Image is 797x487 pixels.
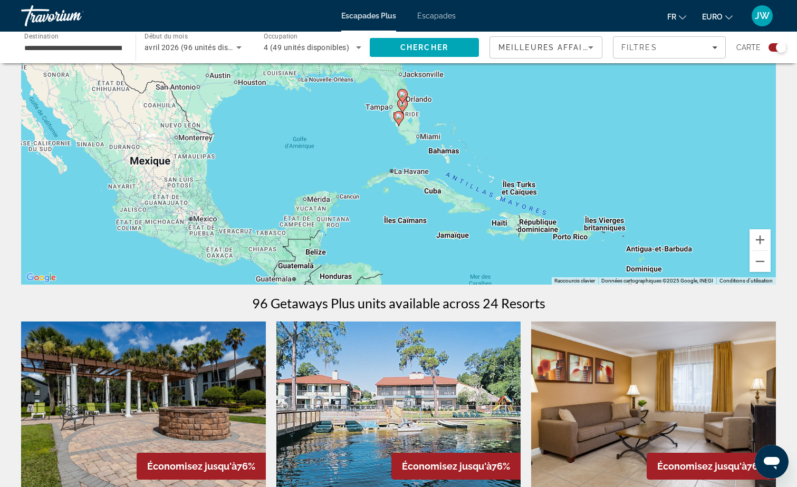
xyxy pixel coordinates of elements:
span: Carte [736,40,761,55]
span: Chercher [400,43,448,52]
a: Ouvrir cette zone dans Google Maps (dans une nouvelle fenêtre) [24,271,59,285]
span: Économisez jusqu'à [657,461,747,472]
h1: 96 Getaways Plus units available across 24 Resorts [252,295,545,311]
a: Escapades [417,12,456,20]
span: Destination [24,32,59,40]
button: Menu utilisateur [748,5,776,27]
button: Changer la langue [667,9,686,24]
span: Filtres [621,43,657,52]
button: Filtres [613,36,726,59]
button: Zoom avant [750,229,771,250]
span: Fr [667,13,676,21]
a: Escapades Plus [341,12,396,20]
button: Zoom arrière [750,251,771,272]
iframe: Bouton de lancement de la fenêtre de messagerie [755,445,789,479]
button: Raccourcis clavier [554,277,595,285]
mat-select: Trier par [498,41,593,54]
input: Sélectionnez la destination [24,42,122,54]
span: Début du mois [145,33,188,40]
span: Économisez jusqu'à [402,461,492,472]
img: Google (en anglais) [24,271,59,285]
span: JW [755,11,770,21]
div: 76% [391,453,521,480]
span: avril 2026 (96 unités disponibles) [145,43,260,52]
a: Travorium [21,2,127,30]
span: EURO [702,13,723,21]
a: Conditions d’utilisation (s’ouvre dans un nouvel onglet) [719,278,773,284]
span: Meilleures affaires [498,43,600,52]
span: Occupation [264,33,298,40]
span: Données cartographiques ©2025 Google, INEGI [601,278,713,284]
span: Économisez jusqu'à [147,461,237,472]
button: Rechercher [370,38,479,57]
span: 4 (49 unités disponibles) [264,43,349,52]
div: 76% [137,453,266,480]
div: 76% [647,453,776,480]
button: Changer de devise [702,9,733,24]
